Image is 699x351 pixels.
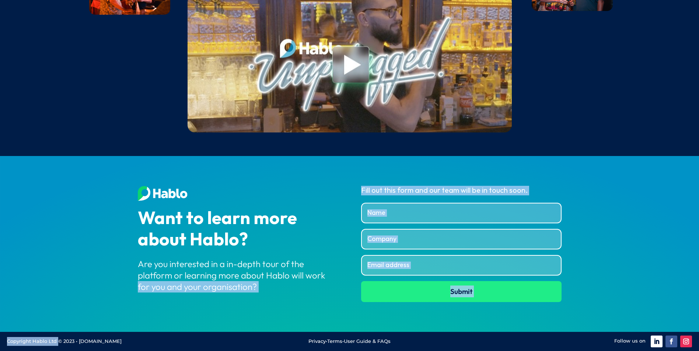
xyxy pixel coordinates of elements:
[7,337,235,346] p: Copyright Hablo Ltd © 2023 • [DOMAIN_NAME]
[344,338,391,344] a: User Guide & FAQs
[327,338,342,344] a: Terms
[361,255,561,276] input: Email address
[138,208,338,251] div: Want to learn more about Hablo?
[361,281,561,302] button: Submit
[361,229,561,249] input: Company
[308,338,326,344] a: Privacy
[361,186,561,195] div: Fill out this form and our team will be in touch soon.
[651,336,663,347] a: Follow on LinkedIn
[361,203,561,223] input: Name
[665,336,677,347] a: Follow on Facebook
[235,337,464,346] p: • •
[138,258,338,293] div: Are you interested in a in-depth tour of the platform or learning more about Hablo will work for ...
[680,336,692,347] a: Follow on Instagram
[138,186,188,201] img: Hablo Footer Logo White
